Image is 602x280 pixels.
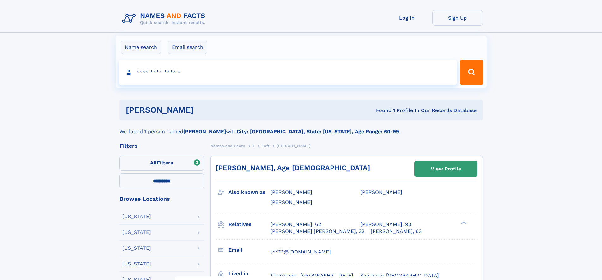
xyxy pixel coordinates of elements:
[228,245,270,255] h3: Email
[459,221,467,225] div: ❯
[126,106,285,114] h1: [PERSON_NAME]
[371,228,422,235] a: [PERSON_NAME], 63
[262,144,269,148] span: Toft
[122,246,151,251] div: [US_STATE]
[270,199,312,205] span: [PERSON_NAME]
[228,268,270,279] h3: Lived in
[121,41,161,54] label: Name search
[360,189,402,195] span: [PERSON_NAME]
[382,10,432,26] a: Log In
[237,128,399,134] b: City: [GEOGRAPHIC_DATA], State: [US_STATE], Age Range: 60-99
[122,261,151,266] div: [US_STATE]
[270,189,312,195] span: [PERSON_NAME]
[360,272,439,278] span: Sandusky, [GEOGRAPHIC_DATA]
[210,142,245,150] a: Names and Facts
[270,272,353,278] span: Thorntown, [GEOGRAPHIC_DATA]
[415,161,477,176] a: View Profile
[270,228,364,235] a: [PERSON_NAME] [PERSON_NAME], 32
[183,128,226,134] b: [PERSON_NAME]
[119,10,210,27] img: Logo Names and Facts
[168,41,207,54] label: Email search
[460,60,483,85] button: Search Button
[228,187,270,198] h3: Also known as
[150,160,157,166] span: All
[252,142,255,150] a: T
[270,221,321,228] a: [PERSON_NAME], 62
[431,162,461,176] div: View Profile
[119,143,204,149] div: Filters
[119,120,483,135] div: We found 1 person named with .
[119,196,204,202] div: Browse Locations
[122,230,151,235] div: [US_STATE]
[252,144,255,148] span: T
[432,10,483,26] a: Sign Up
[119,60,457,85] input: search input
[285,107,477,114] div: Found 1 Profile In Our Records Database
[228,219,270,230] h3: Relatives
[360,221,411,228] a: [PERSON_NAME], 93
[216,164,370,172] a: [PERSON_NAME], Age [DEMOGRAPHIC_DATA]
[262,142,269,150] a: Toft
[122,214,151,219] div: [US_STATE]
[119,156,204,171] label: Filters
[277,144,310,148] span: [PERSON_NAME]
